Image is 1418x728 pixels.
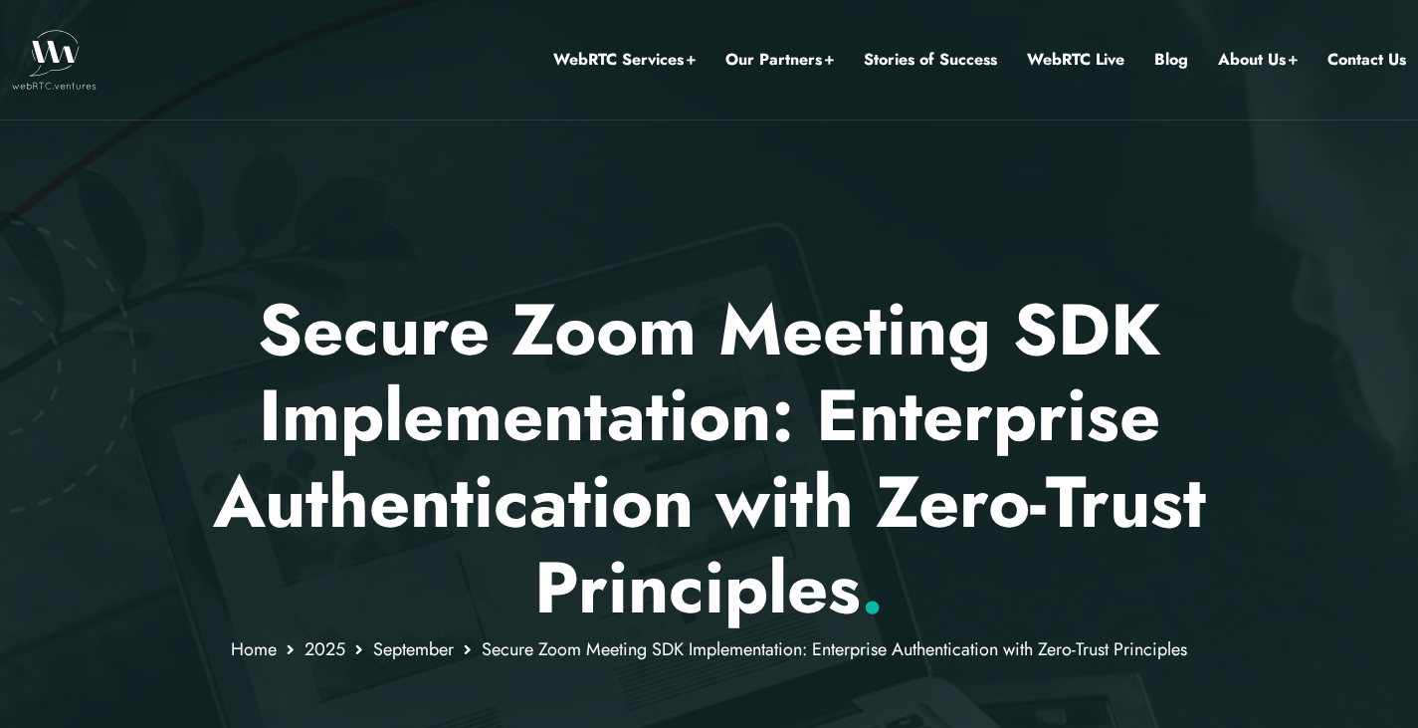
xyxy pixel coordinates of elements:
a: September [373,636,454,662]
a: Home [231,636,277,662]
a: Blog [1154,47,1188,73]
span: . [861,536,884,639]
a: Stories of Success [864,47,997,73]
a: WebRTC Live [1027,47,1124,73]
img: WebRTC.ventures [12,30,97,90]
a: 2025 [304,636,345,662]
a: WebRTC Services [553,47,696,73]
a: Our Partners [725,47,834,73]
a: Contact Us [1327,47,1406,73]
p: Secure Zoom Meeting SDK Implementation: Enterprise Authentication with Zero-Trust Principles [126,287,1292,631]
a: About Us [1218,47,1298,73]
span: Secure Zoom Meeting SDK Implementation: Enterprise Authentication with Zero-Trust Principles [482,636,1187,662]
